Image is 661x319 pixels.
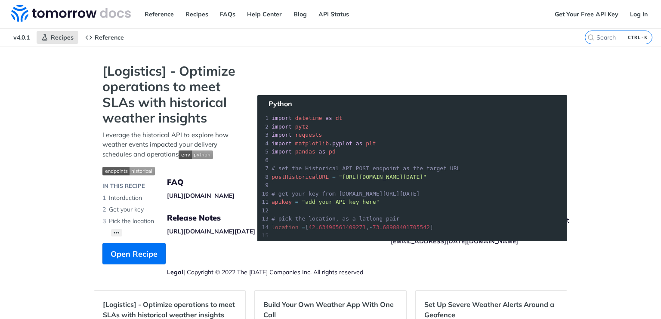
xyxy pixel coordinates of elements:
[102,182,145,190] div: IN THIS RECIPE
[314,8,354,21] a: API Status
[95,34,124,41] span: Reference
[626,33,650,42] kbd: CTRL-K
[102,130,240,159] p: Leverage the historical API to explore how weather events impacted your delivery schedules and op...
[80,31,129,44] a: Reference
[550,8,623,21] a: Get Your Free API Key
[102,192,240,204] li: Intorduction
[111,229,122,236] button: •••
[242,8,287,21] a: Help Center
[111,248,158,260] span: Open Recipe
[11,5,131,22] img: Tomorrow.io Weather API Docs
[102,166,240,175] span: Expand image
[37,31,78,44] a: Recipes
[102,204,240,215] li: Get your key
[215,8,240,21] a: FAQs
[102,243,166,264] button: Open Recipe
[140,8,179,21] a: Reference
[625,8,652,21] a: Log In
[102,63,240,126] strong: [Logistics] - Optimize operations to meet SLAs with historical weather insights
[102,215,240,227] li: Pick the location
[51,34,74,41] span: Recipes
[102,167,155,175] img: endpoint
[181,8,213,21] a: Recipes
[179,150,213,159] img: env
[9,31,34,44] span: v4.0.1
[587,34,594,41] svg: Search
[289,8,312,21] a: Blog
[179,150,213,158] span: Expand image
